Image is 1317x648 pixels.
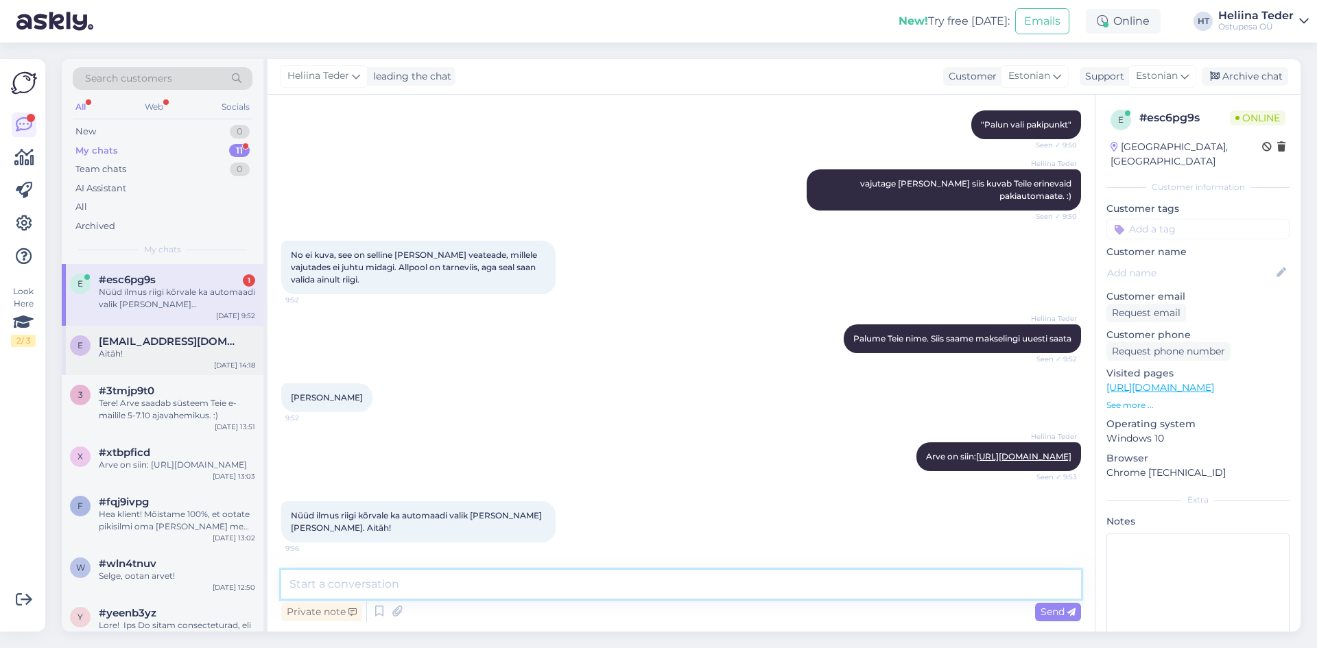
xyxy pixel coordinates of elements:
[1202,67,1288,86] div: Archive chat
[285,295,337,305] span: 9:52
[853,333,1071,344] span: Palume Teie nime. Siis saame makselingi uuesti saata
[99,459,255,471] div: Arve on siin: [URL][DOMAIN_NAME]
[99,348,255,360] div: Aitäh!
[926,451,1071,461] span: Arve on siin:
[1086,9,1161,34] div: Online
[1080,69,1124,84] div: Support
[75,219,115,233] div: Archived
[230,163,250,176] div: 0
[214,360,255,370] div: [DATE] 14:18
[1194,12,1213,31] div: HT
[1106,289,1290,304] p: Customer email
[1106,304,1186,322] div: Request email
[1230,110,1285,125] span: Online
[1106,417,1290,431] p: Operating system
[1106,366,1290,381] p: Visited pages
[1106,328,1290,342] p: Customer phone
[291,392,363,403] span: [PERSON_NAME]
[1008,69,1050,84] span: Estonian
[99,397,255,422] div: Tere! Arve saadab süsteem Teie e-mailile 5-7.10 ajavahemikus. :)
[1106,514,1290,529] p: Notes
[899,13,1010,29] div: Try free [DATE]:
[1106,219,1290,239] input: Add a tag
[99,385,154,397] span: #3tmjp9t0
[285,543,337,553] span: 9:56
[981,119,1071,130] span: "Palun vali pakipunkt"
[219,98,252,116] div: Socials
[1015,8,1069,34] button: Emails
[213,582,255,592] div: [DATE] 12:50
[899,14,928,27] b: New!
[1106,431,1290,446] p: Windows 10
[229,144,250,158] div: 11
[78,612,83,622] span: y
[281,603,362,621] div: Private note
[1106,494,1290,506] div: Extra
[1106,451,1290,466] p: Browser
[1106,399,1290,411] p: See more ...
[1025,472,1077,482] span: Seen ✓ 9:53
[99,335,241,348] span: estelleroosi@hotmail.com
[99,286,255,311] div: Nüüd ilmus riigi kõrvale ka automaadi valik [PERSON_NAME] [PERSON_NAME]. Aitäh!
[1106,381,1214,394] a: [URL][DOMAIN_NAME]
[1106,245,1290,259] p: Customer name
[1218,10,1294,21] div: Heliina Teder
[1118,115,1124,125] span: e
[99,607,156,619] span: #yeenb3yz
[142,98,166,116] div: Web
[230,125,250,139] div: 0
[213,471,255,481] div: [DATE] 13:03
[78,340,83,350] span: e
[1218,10,1309,32] a: Heliina TederOstupesa OÜ
[99,557,156,570] span: #wln4tnuv
[1139,110,1230,126] div: # esc6pg9s
[1111,140,1262,169] div: [GEOGRAPHIC_DATA], [GEOGRAPHIC_DATA]
[1106,342,1231,361] div: Request phone number
[11,70,37,96] img: Askly Logo
[1106,202,1290,216] p: Customer tags
[1025,313,1077,324] span: Heliina Teder
[78,451,83,461] span: x
[291,510,544,533] span: Nüüd ilmus riigi kõrvale ka automaadi valik [PERSON_NAME] [PERSON_NAME]. Aitäh!
[144,243,181,256] span: My chats
[85,71,172,86] span: Search customers
[11,285,36,347] div: Look Here
[1025,158,1077,169] span: Heliina Teder
[1025,431,1077,442] span: Heliina Teder
[99,570,255,582] div: Selge, ootan arvet!
[285,413,337,423] span: 9:52
[76,562,85,573] span: w
[1106,181,1290,193] div: Customer information
[75,200,87,214] div: All
[213,533,255,543] div: [DATE] 13:02
[1106,466,1290,480] p: Chrome [TECHNICAL_ID]
[75,125,96,139] div: New
[291,250,539,285] span: No ei kuva, see on selline [PERSON_NAME] veateade, millele vajutades ei juhtu midagi. Allpool on ...
[1136,69,1178,84] span: Estonian
[215,422,255,432] div: [DATE] 13:51
[75,163,126,176] div: Team chats
[75,144,118,158] div: My chats
[287,69,349,84] span: Heliina Teder
[1041,605,1076,618] span: Send
[1107,265,1274,280] input: Add name
[216,311,255,321] div: [DATE] 9:52
[73,98,88,116] div: All
[1218,21,1294,32] div: Ostupesa OÜ
[99,508,255,533] div: Hea klient! Mõistame 100%, et ootate pikisilmi oma [PERSON_NAME] me tõesti ise sooviksime samuti,...
[78,389,83,400] span: 3
[1025,140,1077,150] span: Seen ✓ 9:50
[78,501,83,511] span: f
[860,178,1073,201] span: vajutage [PERSON_NAME] siis kuvab Teile erinevaid pakiautomaate. :)
[75,182,126,195] div: AI Assistant
[1025,211,1077,221] span: Seen ✓ 9:50
[99,496,149,508] span: #fqj9ivpg
[976,451,1071,461] a: [URL][DOMAIN_NAME]
[99,619,255,644] div: Lore! Ips Do sitam consecteturad, eli Sedd eiusmodte incididu utlab? Etdolo magna aliqu enimadmin...
[243,274,255,287] div: 1
[78,278,83,289] span: e
[943,69,997,84] div: Customer
[99,274,156,286] span: #esc6pg9s
[1025,354,1077,364] span: Seen ✓ 9:52
[368,69,451,84] div: leading the chat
